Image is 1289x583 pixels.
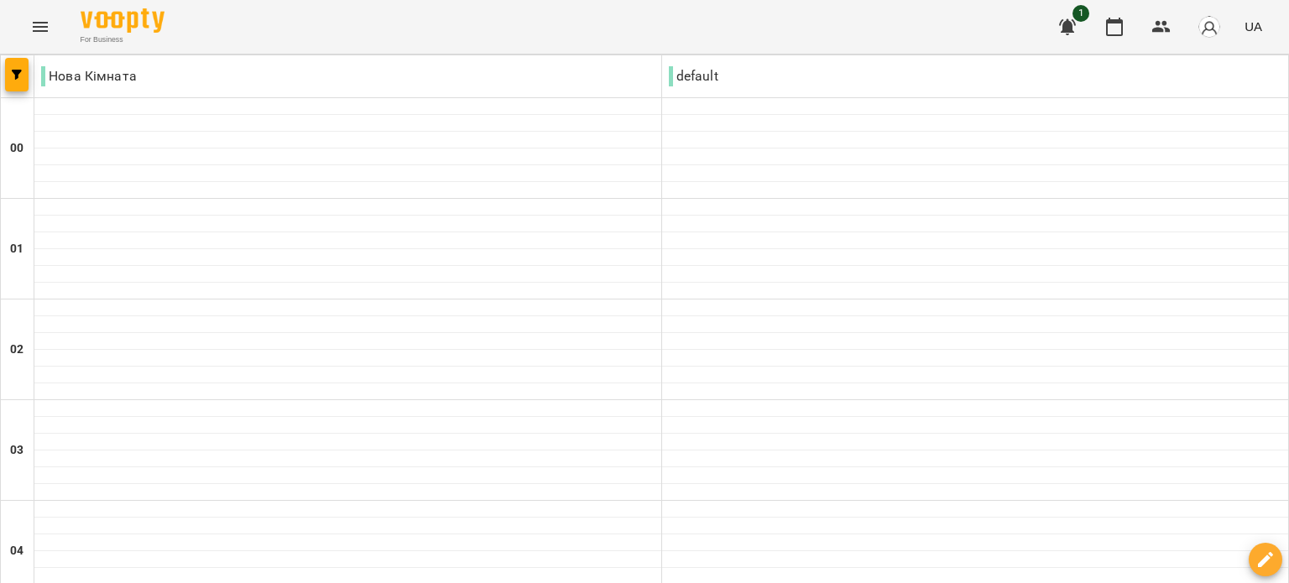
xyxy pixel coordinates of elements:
button: UA [1238,11,1269,42]
h6: 03 [10,441,23,460]
h6: 02 [10,341,23,359]
img: avatar_s.png [1198,15,1221,39]
span: UA [1245,18,1262,35]
button: Menu [20,7,60,47]
p: Нова Кімната [41,66,137,86]
h6: 01 [10,240,23,258]
p: default [669,66,718,86]
span: For Business [81,34,164,45]
h6: 04 [10,542,23,560]
h6: 00 [10,139,23,158]
span: 1 [1072,5,1089,22]
img: Voopty Logo [81,8,164,33]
